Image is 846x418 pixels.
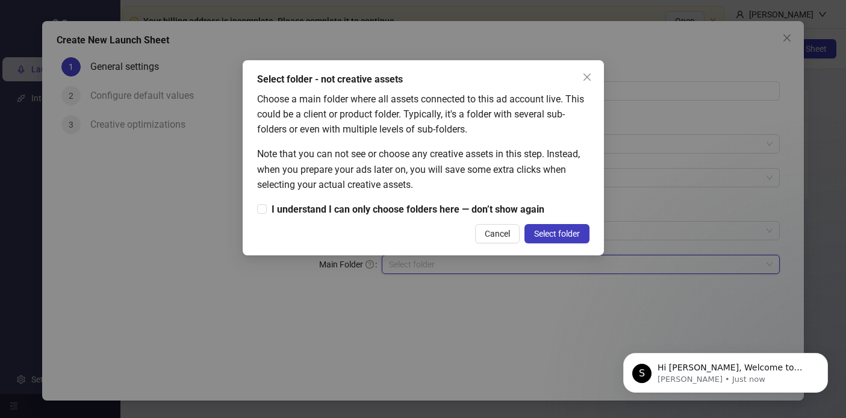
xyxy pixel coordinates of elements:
button: Close [577,67,597,87]
iframe: Intercom notifications message [605,328,846,412]
span: I understand I can only choose folders here — don’t show again [267,202,549,217]
button: Select folder [524,224,589,243]
span: Select folder [534,229,580,239]
div: Choose a main folder where all assets connected to this ad account live. This could be a client o... [257,92,589,137]
span: Cancel [485,229,510,239]
span: close [582,72,592,82]
button: Cancel [475,224,520,243]
div: Note that you can not see or choose any creative assets in this step. Instead, when you prepare y... [257,146,589,192]
div: Select folder - not creative assets [257,72,589,87]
